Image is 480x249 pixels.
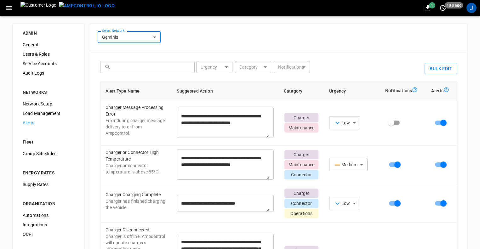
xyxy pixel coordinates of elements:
[23,51,74,58] span: Users & Roles
[334,119,350,127] div: Low
[429,2,435,8] span: 1
[18,109,79,118] div: Load Management
[59,2,115,10] img: ampcontrol.io logo
[106,149,167,162] p: Charger or Connector High Temperature
[284,209,318,218] p: Operations
[102,28,124,33] label: Select Network
[177,87,274,95] div: Suggested Action
[23,120,74,126] span: Alerts
[23,60,74,67] span: Service Accounts
[23,212,74,219] span: Automations
[431,87,452,95] div: Alerts
[284,189,318,198] p: Charger
[106,191,167,198] p: Charger Charging Complete
[18,149,79,158] div: Group Schedules
[284,160,318,169] p: Maintenance
[106,162,167,175] p: Charger or connector temperature is above 85°C.
[18,49,79,59] div: Users & Roles
[284,123,318,133] p: Maintenance
[412,87,418,95] div: Notification-alert-tooltip
[23,201,74,207] div: ORGANIZATION
[23,101,74,107] span: Network Setup
[23,181,74,188] span: Supply Rates
[438,3,448,13] button: set refresh interval
[23,222,74,228] span: Integrations
[18,211,79,220] div: Automations
[18,229,79,239] div: OCPI
[98,31,161,43] div: Geminis
[284,113,318,122] p: Charger
[18,220,79,229] div: Integrations
[284,87,319,95] div: Category
[18,180,79,189] div: Supply Rates
[23,170,74,176] div: ENERGY RATES
[23,70,74,76] span: Audit Logs
[23,30,74,36] div: ADMIN
[23,231,74,238] span: OCPI
[334,161,357,169] div: Medium
[106,227,167,233] p: Charger Disconnected
[18,68,79,78] div: Audit Logs
[20,2,56,14] img: Customer Logo
[23,139,74,145] div: Fleet
[106,104,167,117] p: Charger Message Processing Error
[18,118,79,127] div: Alerts
[425,63,457,75] button: Bulk Edit
[334,200,350,207] div: Low
[106,198,167,211] p: Charger has finished charging the vehicle.
[106,117,167,136] p: Error during charger message delivery to or from Ampcontrol.
[106,87,167,95] div: Alert Type Name
[466,3,477,13] div: profile-icon
[23,42,74,48] span: General
[18,40,79,49] div: General
[284,150,318,159] p: Charger
[23,150,74,157] span: Group Schedules
[284,170,318,179] p: Connector
[443,87,449,95] div: Alert-alert-tooltip
[385,87,421,95] div: Notifications
[23,110,74,117] span: Load Management
[18,59,79,68] div: Service Accounts
[18,99,79,109] div: Network Setup
[329,87,375,95] div: Urgency
[23,89,74,95] div: NETWORKS
[284,199,318,208] p: Connector
[445,2,463,8] span: 10 s ago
